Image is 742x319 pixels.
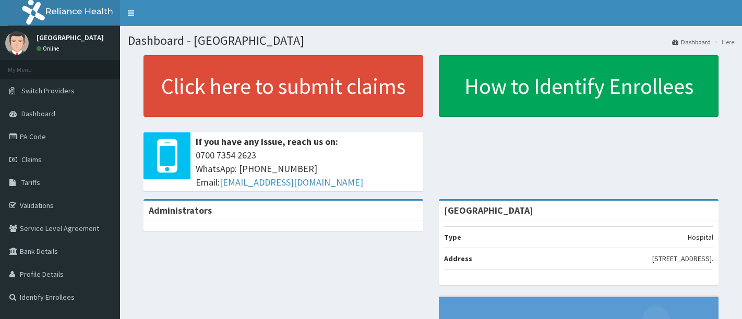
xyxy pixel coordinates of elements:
span: Dashboard [21,109,55,118]
b: Type [444,232,461,242]
span: Claims [21,155,42,164]
li: Here [712,38,734,46]
span: 0700 7354 2623 WhatsApp: [PHONE_NUMBER] Email: [196,149,418,189]
a: Click here to submit claims [143,55,423,117]
p: [GEOGRAPHIC_DATA] [37,34,104,41]
a: Dashboard [672,38,711,46]
b: Address [444,254,472,263]
p: [STREET_ADDRESS]. [652,253,713,264]
a: Online [37,45,62,52]
strong: [GEOGRAPHIC_DATA] [444,204,533,216]
a: [EMAIL_ADDRESS][DOMAIN_NAME] [220,176,363,188]
span: Tariffs [21,178,40,187]
b: Administrators [149,204,212,216]
img: User Image [5,31,29,55]
p: Hospital [688,232,713,242]
span: Switch Providers [21,86,75,95]
b: If you have any issue, reach us on: [196,136,338,148]
a: How to Identify Enrollees [439,55,719,117]
h1: Dashboard - [GEOGRAPHIC_DATA] [128,34,734,47]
